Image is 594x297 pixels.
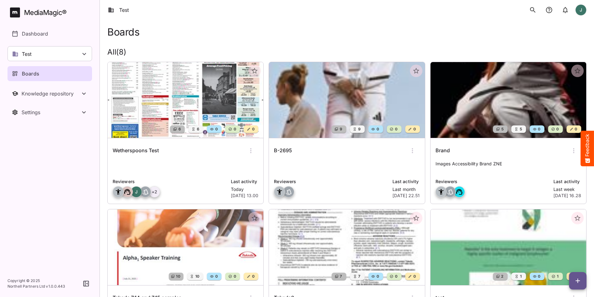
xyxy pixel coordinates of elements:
span: 0 [215,126,218,132]
span: 0 [376,126,379,132]
span: 0 [556,126,559,132]
p: Last week [553,186,581,192]
nav: Settings [7,105,92,120]
p: Dashboard [22,30,48,37]
p: Boards [22,70,39,77]
p: Test [22,50,32,58]
span: 1 [519,273,522,280]
span: 7 [358,273,360,280]
img: Wetherspoons Test [108,62,263,138]
span: 6 [178,126,181,132]
span: 0 [251,126,255,132]
span: 0 [376,273,379,280]
button: Feedback [581,131,594,166]
div: J [131,186,142,197]
img: Brand [431,62,586,138]
span: 0 [537,126,540,132]
span: 0 [233,126,236,132]
p: Copyright © 2025 [7,278,65,284]
p: [DATE] 22.51 [392,192,420,199]
span: 0 [413,273,416,280]
span: 0 [394,273,397,280]
button: Toggle Knowledge repository [7,86,92,101]
h6: Brand [436,147,450,155]
span: 7 [339,273,342,280]
button: notifications [559,4,572,16]
span: 6 [196,126,199,132]
p: Northell Partners Ltd v 1.0.0.443 [7,284,65,289]
button: search [527,4,539,16]
span: 2 [500,273,504,280]
span: 0 [251,273,255,280]
span: 5 [501,126,504,132]
img: test [431,209,586,285]
p: [DATE] 13.00 [231,192,259,199]
div: MediaMagic ® [24,7,67,18]
span: 0 [413,126,416,132]
p: Reviewers [436,178,550,185]
img: B-2695 [269,62,425,138]
p: Reviewers [113,178,227,185]
a: Dashboard [7,26,92,41]
img: Takeda2 [269,209,425,285]
span: 10 [175,273,180,280]
button: Toggle Settings [7,105,92,120]
span: 9 [358,126,361,132]
h1: Boards [107,26,139,38]
span: 9 [339,126,342,132]
span: 0 [574,126,577,132]
a: Boards [7,66,92,81]
p: Last activity [553,178,581,185]
div: J [575,4,587,16]
img: Takeda 7.14 and 7.15 samples [108,209,263,285]
span: 5 [519,126,522,132]
span: 0 [233,273,236,280]
nav: Knowledge repository [7,86,92,101]
div: Settings [22,109,80,115]
span: 0 [394,126,397,132]
h2: All ( 8 ) [107,48,587,57]
p: Images Accessibility Brand ZNE [436,161,581,173]
p: Last activity [392,178,420,185]
p: Last month [392,186,420,192]
p: Reviewers [274,178,389,185]
p: Last activity [231,178,259,185]
h6: Wetherspoons Test [113,147,159,155]
span: 0 [537,273,540,280]
a: MediaMagic® [10,7,92,17]
h6: B-2695 [274,147,292,155]
span: 10 [195,273,200,280]
p: Today [231,186,259,192]
div: + 2 [149,186,160,197]
p: [DATE] 16.28 [553,192,581,199]
button: notifications [543,4,555,16]
span: 1 [556,273,558,280]
span: 0 [215,273,218,280]
div: Knowledge repository [22,90,80,97]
